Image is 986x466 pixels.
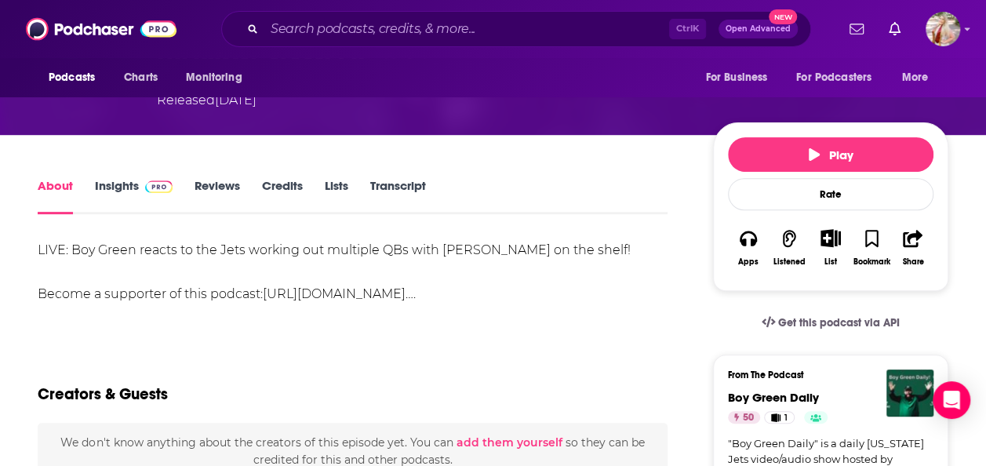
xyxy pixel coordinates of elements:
[810,219,851,276] div: Show More ButtonList
[843,16,870,42] a: Show notifications dropdown
[669,19,706,39] span: Ctrl K
[824,257,837,267] div: List
[926,12,960,46] img: User Profile
[728,219,769,276] button: Apps
[705,67,767,89] span: For Business
[786,63,894,93] button: open menu
[124,67,158,89] span: Charts
[728,390,819,405] a: Boy Green Daily
[95,178,173,214] a: InsightsPodchaser Pro
[38,63,115,93] button: open menu
[145,180,173,193] img: Podchaser Pro
[186,67,242,89] span: Monitoring
[743,410,754,426] span: 50
[796,67,871,89] span: For Podcasters
[38,384,168,404] h2: Creators & Guests
[902,257,923,267] div: Share
[719,20,798,38] button: Open AdvancedNew
[263,286,413,301] a: [URL][DOMAIN_NAME]…
[728,178,933,210] div: Rate
[749,304,912,342] a: Get this podcast via API
[728,137,933,172] button: Play
[778,316,900,329] span: Get this podcast via API
[38,178,73,214] a: About
[769,9,797,24] span: New
[902,67,929,89] span: More
[175,63,262,93] button: open menu
[893,219,933,276] button: Share
[728,370,921,380] h3: From The Podcast
[769,219,810,276] button: Listened
[738,257,759,267] div: Apps
[195,178,240,214] a: Reviews
[221,11,811,47] div: Search podcasts, credits, & more...
[809,147,853,162] span: Play
[926,12,960,46] button: Show profile menu
[784,410,788,426] span: 1
[456,436,562,449] button: add them yourself
[764,411,795,424] a: 1
[891,63,948,93] button: open menu
[851,219,892,276] button: Bookmark
[726,25,791,33] span: Open Advanced
[886,370,933,417] img: Boy Green Daily
[773,257,806,267] div: Listened
[38,239,668,305] div: LIVE: Boy Green reacts to the Jets working out multiple QBs with [PERSON_NAME] on the shelf! Beco...
[694,63,787,93] button: open menu
[370,178,426,214] a: Transcript
[26,14,176,44] img: Podchaser - Follow, Share and Rate Podcasts
[728,411,760,424] a: 50
[325,178,348,214] a: Lists
[262,178,303,214] a: Credits
[926,12,960,46] span: Logged in as kmccue
[853,257,890,267] div: Bookmark
[157,91,257,110] div: Released [DATE]
[933,381,970,419] div: Open Intercom Messenger
[814,229,846,246] button: Show More Button
[264,16,669,42] input: Search podcasts, credits, & more...
[882,16,907,42] a: Show notifications dropdown
[49,67,95,89] span: Podcasts
[114,63,167,93] a: Charts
